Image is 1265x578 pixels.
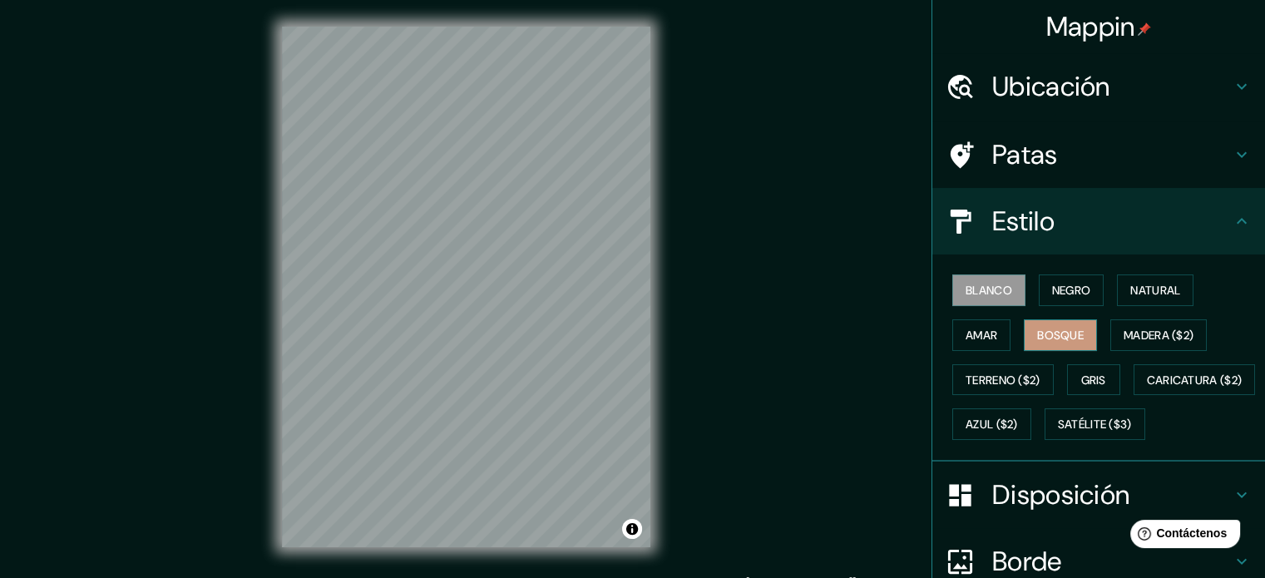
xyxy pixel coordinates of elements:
font: Estilo [992,204,1055,239]
button: Madera ($2) [1110,319,1207,351]
button: Blanco [952,274,1025,306]
div: Patas [932,121,1265,188]
div: Ubicación [932,53,1265,120]
font: Ubicación [992,69,1110,104]
button: Natural [1117,274,1193,306]
font: Bosque [1037,328,1084,343]
font: Azul ($2) [966,417,1018,432]
font: Caricatura ($2) [1147,373,1243,388]
button: Gris [1067,364,1120,396]
font: Mappin [1046,9,1135,44]
canvas: Mapa [282,27,650,547]
button: Satélite ($3) [1045,408,1145,440]
button: Caricatura ($2) [1134,364,1256,396]
img: pin-icon.png [1138,22,1151,36]
font: Natural [1130,283,1180,298]
iframe: Lanzador de widgets de ayuda [1117,513,1247,560]
button: Amar [952,319,1011,351]
font: Amar [966,328,997,343]
font: Satélite ($3) [1058,417,1132,432]
button: Activar o desactivar atribución [622,519,642,539]
button: Azul ($2) [952,408,1031,440]
button: Bosque [1024,319,1097,351]
font: Negro [1052,283,1091,298]
button: Terreno ($2) [952,364,1054,396]
font: Disposición [992,477,1129,512]
font: Blanco [966,283,1012,298]
button: Negro [1039,274,1104,306]
font: Madera ($2) [1124,328,1193,343]
font: Gris [1081,373,1106,388]
div: Disposición [932,462,1265,528]
font: Patas [992,137,1058,172]
font: Terreno ($2) [966,373,1040,388]
div: Estilo [932,188,1265,254]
